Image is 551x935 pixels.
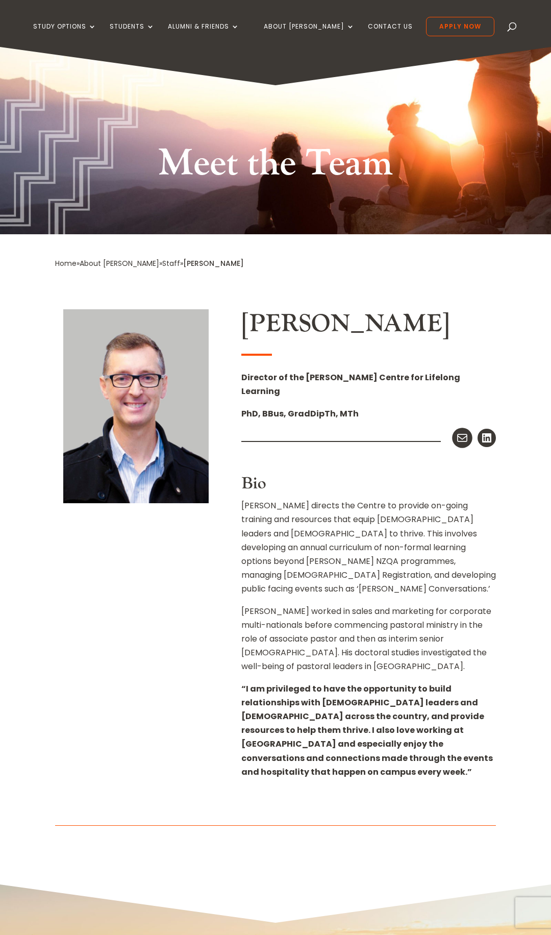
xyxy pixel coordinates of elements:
[63,309,209,503] img: Glenn Melvile_600x800
[264,23,355,47] a: About [PERSON_NAME]
[241,309,496,344] h2: [PERSON_NAME]
[80,258,159,268] a: About [PERSON_NAME]
[241,683,493,778] strong: “ .”
[140,140,411,193] h1: Meet the Team
[33,23,96,47] a: Study Options
[55,257,183,270] div: » » »
[55,258,77,268] a: Home
[241,604,496,682] p: [PERSON_NAME] worked in sales and marketing for corporate multi-nationals before commencing pasto...
[241,499,496,604] p: [PERSON_NAME] directs the Centre to provide on-going training and resources that equip [DEMOGRAPH...
[162,258,180,268] a: Staff
[241,372,460,397] strong: Director of the [PERSON_NAME] Centre for Lifelong Learning
[241,474,496,499] h3: Bio
[368,23,413,47] a: Contact Us
[241,683,493,778] strong: I am privileged to have the opportunity to build relationships with [DEMOGRAPHIC_DATA] leaders an...
[110,23,155,47] a: Students
[241,408,359,420] strong: PhD, BBus, GradDipTh, MTh
[426,17,494,36] a: Apply Now
[168,23,239,47] a: Alumni & Friends
[183,257,244,270] div: [PERSON_NAME]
